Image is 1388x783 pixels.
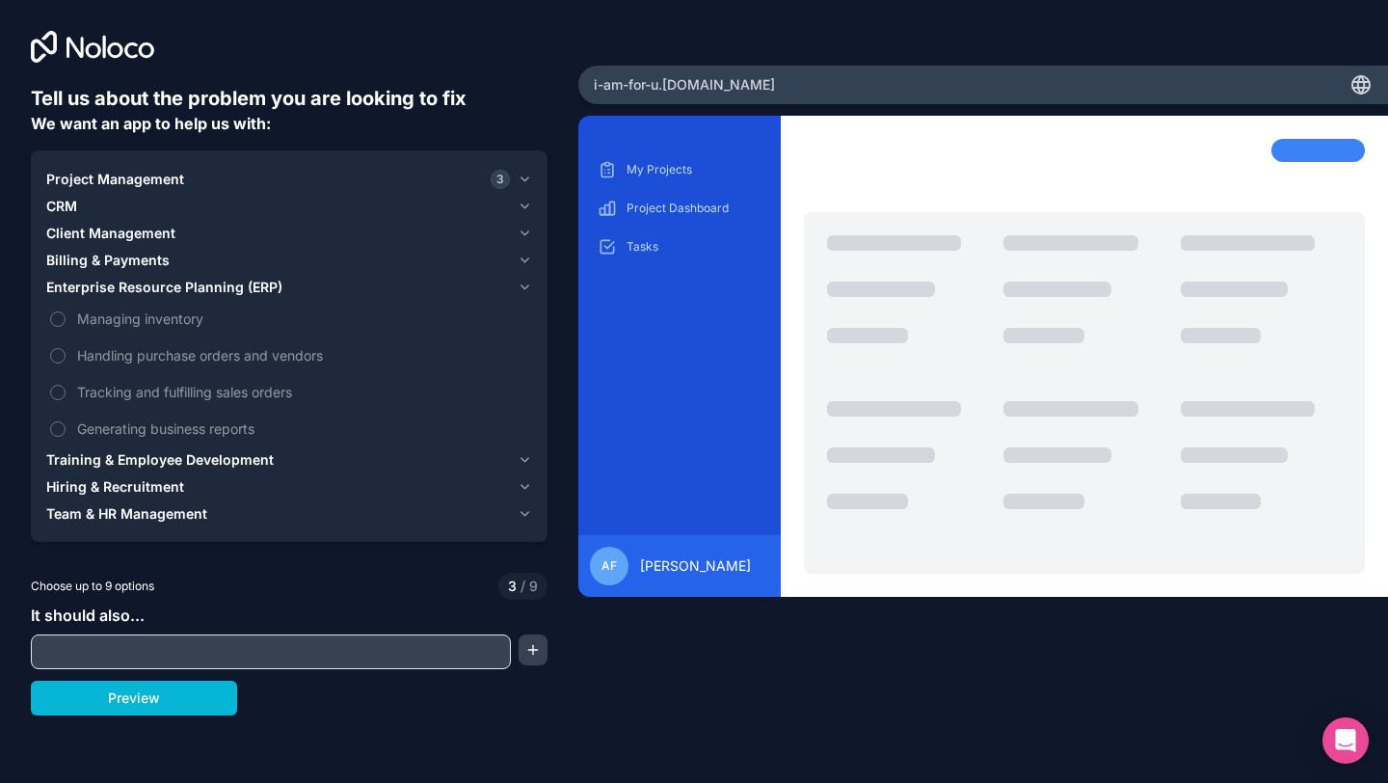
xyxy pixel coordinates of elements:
button: Enterprise Resource Planning (ERP) [46,274,532,301]
span: Billing & Payments [46,251,170,270]
button: Handling purchase orders and vendors [50,348,66,364]
button: Billing & Payments [46,247,532,274]
p: Tasks [627,239,761,255]
button: Tracking and fulfilling sales orders [50,385,66,400]
span: AF [601,558,617,574]
button: Team & HR Management [46,500,532,527]
span: 3 [508,577,517,596]
button: CRM [46,193,532,220]
p: Project Dashboard [627,201,761,216]
span: Hiring & Recruitment [46,477,184,497]
div: scrollable content [594,154,765,521]
span: 3 [491,170,510,189]
span: [PERSON_NAME] [640,556,751,576]
button: Preview [31,681,237,715]
button: Managing inventory [50,311,66,327]
button: Hiring & Recruitment [46,473,532,500]
span: Managing inventory [77,309,528,329]
button: Training & Employee Development [46,446,532,473]
div: Open Intercom Messenger [1322,717,1369,764]
button: Client Management [46,220,532,247]
span: Client Management [46,224,175,243]
span: 9 [517,577,538,596]
button: Project Management3 [46,166,532,193]
span: We want an app to help us with: [31,114,271,133]
span: Training & Employee Development [46,450,274,470]
button: Generating business reports [50,421,66,437]
span: CRM [46,197,77,216]
div: Enterprise Resource Planning (ERP) [46,301,532,446]
p: My Projects [627,162,761,177]
span: / [520,578,525,594]
span: Team & HR Management [46,504,207,524]
h6: Tell us about the problem you are looking to fix [31,85,547,112]
span: Choose up to 9 options [31,578,154,595]
span: Handling purchase orders and vendors [77,345,528,365]
span: i-am-for-u .[DOMAIN_NAME] [594,75,775,94]
span: Project Management [46,170,184,189]
span: Enterprise Resource Planning (ERP) [46,278,282,297]
span: It should also... [31,606,145,625]
span: Generating business reports [77,418,528,439]
span: Tracking and fulfilling sales orders [77,382,528,402]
